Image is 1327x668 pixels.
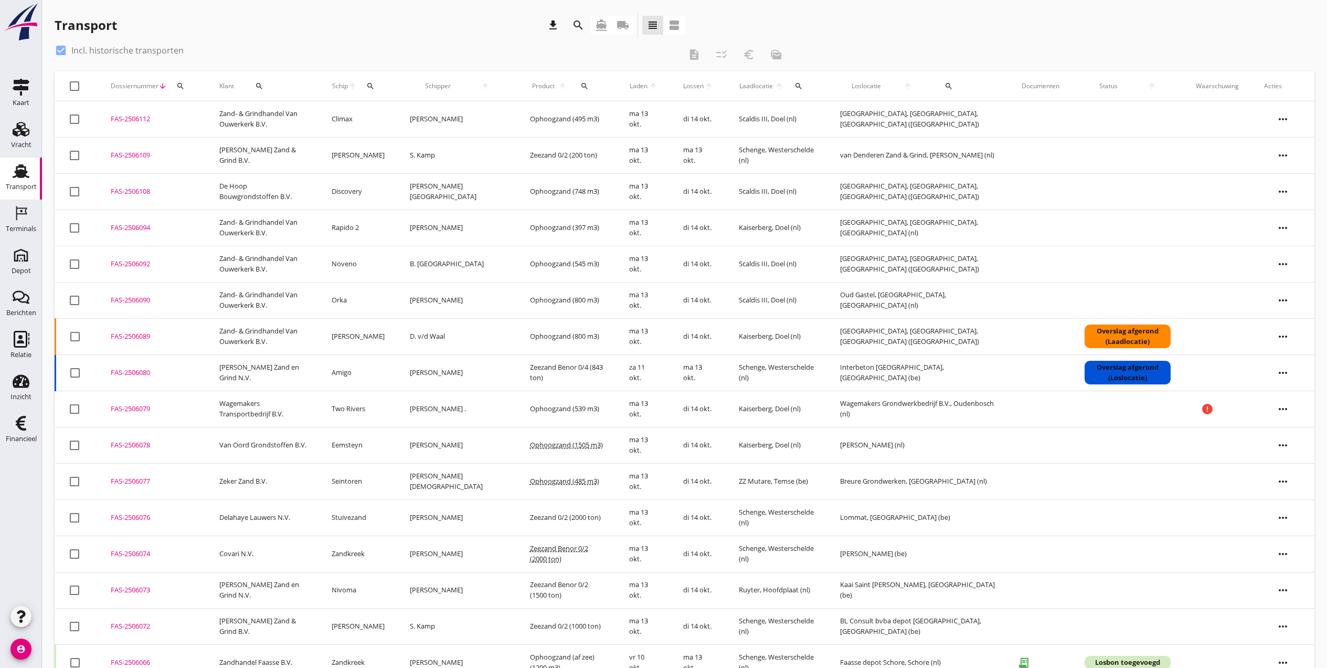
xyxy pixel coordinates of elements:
[319,246,397,282] td: Noveno
[668,19,681,32] i: view_agenda
[348,82,357,90] i: arrow_upward
[671,536,726,572] td: di 14 okt.
[944,82,953,90] i: search
[726,391,828,427] td: Kaiserberg, Doel (nl)
[207,572,319,608] td: [PERSON_NAME] Zand en Grind N.V.
[111,404,194,414] div: FAS-2506079
[466,82,505,90] i: arrow_upward
[827,608,1009,644] td: BL Consult bvba depot [GEOGRAPHIC_DATA], [GEOGRAPHIC_DATA] (be)
[517,210,617,246] td: Ophoogzand (397 m3)
[207,499,319,536] td: Delahaye Lauwers N.V.
[671,210,726,246] td: di 14 okt.
[1132,82,1171,90] i: arrow_upward
[726,536,828,572] td: Schenge, Westerschelde (nl)
[6,435,37,442] div: Financieel
[726,173,828,210] td: Scaldis III, Doel (nl)
[319,173,397,210] td: Discovery
[219,74,306,99] div: Klant
[547,19,559,32] i: download
[704,82,713,90] i: arrow_upward
[617,318,671,354] td: ma 13 okt.
[617,246,671,282] td: ma 13 okt.
[207,210,319,246] td: Zand- & Grindhandel Van Ouwerkerk B.V.
[1268,394,1298,424] i: more_horiz
[397,536,517,572] td: [PERSON_NAME]
[1085,325,1171,348] div: Overslag afgerond (Laadlocatie)
[827,173,1009,210] td: [GEOGRAPHIC_DATA], [GEOGRAPHIC_DATA], [GEOGRAPHIC_DATA] ([GEOGRAPHIC_DATA])
[726,354,828,391] td: Schenge, Westerschelde (nl)
[726,427,828,463] td: Kaiserberg, Doel (nl)
[530,476,599,486] span: Ophoogzand (485 m3)
[530,81,557,91] span: Product
[530,544,588,563] span: Zeezand Benor 0/2 (2000 ton)
[319,282,397,318] td: Orka
[1268,576,1298,605] i: more_horiz
[726,463,828,499] td: ZZ Mutare, Temse (be)
[726,246,828,282] td: Scaldis III, Doel (nl)
[255,82,263,90] i: search
[111,114,194,124] div: FAS-2506112
[13,99,29,106] div: Kaart
[671,246,726,282] td: di 14 okt.
[397,608,517,644] td: S. Kamp
[319,391,397,427] td: Two Rivers
[827,210,1009,246] td: [GEOGRAPHIC_DATA], [GEOGRAPHIC_DATA], [GEOGRAPHIC_DATA] (nl)
[111,259,194,269] div: FAS-2506092
[207,463,319,499] td: Zeker Zand B.V.
[111,368,194,378] div: FAS-2506080
[517,282,617,318] td: Ophoogzand (800 m3)
[827,463,1009,499] td: Breure Grondwerken, [GEOGRAPHIC_DATA] (nl)
[332,81,348,91] span: Schip
[1196,81,1239,91] div: Waarschuwing
[1268,322,1298,351] i: more_horiz
[683,81,704,91] span: Lossen
[671,608,726,644] td: di 14 okt.
[207,608,319,644] td: [PERSON_NAME] Zand & Grind B.V.
[319,101,397,138] td: Climax
[397,101,517,138] td: [PERSON_NAME]
[556,82,569,90] i: arrow_upward
[726,137,828,173] td: Schenge, Westerschelde (nl)
[671,282,726,318] td: di 14 okt.
[319,608,397,644] td: [PERSON_NAME]
[671,427,726,463] td: di 14 okt.
[572,19,585,32] i: search
[397,137,517,173] td: S. Kamp
[12,267,31,274] div: Depot
[6,309,36,316] div: Berichten
[319,499,397,536] td: Stuivezand
[726,318,828,354] td: Kaiserberg, Doel (nl)
[517,101,617,138] td: Ophoogzand (495 m3)
[319,318,397,354] td: [PERSON_NAME]
[111,223,194,233] div: FAS-2506094
[111,549,194,559] div: FAS-2506074
[517,318,617,354] td: Ophoogzand (800 m3)
[893,82,923,90] i: arrow_upward
[319,536,397,572] td: Zandkreek
[397,354,517,391] td: [PERSON_NAME]
[111,440,194,451] div: FAS-2506078
[648,82,657,90] i: arrow_upward
[517,137,617,173] td: Zeezand 0/2 (200 ton)
[397,318,517,354] td: D. v/d Waal
[397,282,517,318] td: [PERSON_NAME]
[726,608,828,644] td: Schenge, Westerschelde (nl)
[397,391,517,427] td: [PERSON_NAME] .
[671,572,726,608] td: di 14 okt.
[111,621,194,632] div: FAS-2506072
[1268,141,1298,170] i: more_horiz
[111,81,158,91] span: Dossiernummer
[397,463,517,499] td: [PERSON_NAME][DEMOGRAPHIC_DATA]
[726,282,828,318] td: Scaldis III, Doel (nl)
[176,82,185,90] i: search
[595,19,608,32] i: directions_boat
[207,318,319,354] td: Zand- & Grindhandel Van Ouwerkerk B.V.
[207,101,319,138] td: Zand- & Grindhandel Van Ouwerkerk B.V.
[397,210,517,246] td: [PERSON_NAME]
[111,476,194,487] div: FAS-2506077
[111,186,194,197] div: FAS-2506108
[517,499,617,536] td: Zeezand 0/2 (2000 ton)
[580,82,589,90] i: search
[827,427,1009,463] td: [PERSON_NAME] (nl)
[617,536,671,572] td: ma 13 okt.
